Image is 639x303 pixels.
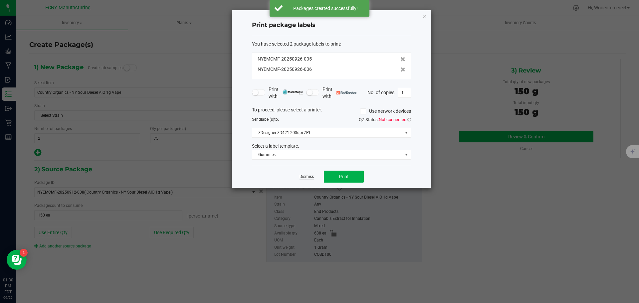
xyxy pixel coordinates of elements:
[252,128,402,137] span: ZDesigner ZD421-203dpi ZPL
[336,91,357,94] img: bartender.png
[359,117,411,122] span: QZ Status:
[360,108,411,115] label: Use network devices
[252,150,402,159] span: Gummies
[322,86,357,100] span: Print with
[20,249,28,257] iframe: Resource center unread badge
[247,143,416,150] div: Select a label template.
[324,171,364,183] button: Print
[339,174,349,179] span: Print
[252,117,279,122] span: Send to:
[252,41,340,47] span: You have selected 2 package labels to print
[286,5,364,12] div: Packages created successfully!
[269,86,303,100] span: Print with
[258,56,312,63] span: NYEMCMF-20250926-005
[300,174,314,180] a: Dismiss
[261,117,274,122] span: label(s)
[252,41,411,48] div: :
[247,106,416,116] div: To proceed, please select a printer.
[283,89,303,94] img: mark_magic_cybra.png
[252,21,411,30] h4: Print package labels
[367,89,394,95] span: No. of copies
[258,66,312,73] span: NYEMCMF-20250926-006
[379,117,406,122] span: Not connected
[7,250,27,270] iframe: Resource center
